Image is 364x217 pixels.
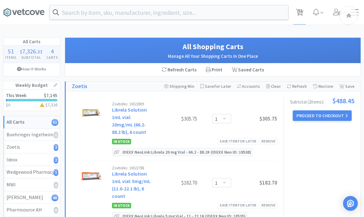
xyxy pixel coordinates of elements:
[218,202,258,208] div: Save item for later
[112,107,147,135] a: Librela Solution 1mL vial: 20mg/mL (66.2-88.2 lb), 6 count
[81,102,102,124] img: 5996d71b95a543a991bb548d22a7d8a8_593238.jpeg
[39,103,58,107] h3: $
[332,97,354,104] span: $488.45
[54,157,58,164] i: 2
[6,156,57,164] div: Idexx
[237,82,260,91] div: Accounts
[218,138,258,144] div: Save item for later
[3,129,60,141] a: Boehringer Ingelheim0
[151,179,197,186] div: $182.70
[3,191,60,204] a: [PERSON_NAME]46
[22,47,36,55] span: 7,326
[112,171,151,199] a: Librela Solution 1mL vial: 5mg/mL (11.0-22.1 lb), 6 count
[3,54,18,60] h4: Items
[290,97,354,104] div: Subtotal ( 2 item s ):
[3,81,60,89] h1: Weekly Budget
[3,38,60,46] h1: All Carts
[44,92,57,98] span: $7,145
[201,63,227,76] div: Print
[71,53,354,60] h2: Manage All Your Shopping Carts In One Place
[18,48,44,54] div: .
[3,63,60,75] a: How It Works
[3,89,60,111] a: This Week$7,145$0$7,326
[259,115,277,122] span: $305.75
[81,166,102,188] img: 785c64e199cf44e2995fcd9fe632243a_593237.jpeg
[205,83,231,89] span: Save for Later
[293,11,306,16] a: 51
[6,194,57,202] div: [PERSON_NAME]
[8,47,14,55] span: 51
[52,119,58,126] i: 51
[3,141,60,154] a: Zoetis2
[3,154,60,166] a: Idexx2
[6,206,57,214] div: Pharmsource AH
[6,131,57,139] div: Boehringer Ingelheim
[121,148,253,156] p: IDEXX Neo Link: Librela 20 mg Vial - 66.2 - 88.2# (IDEXX Neo ID: 18538)
[293,110,351,121] button: Proceed to Checkout
[112,102,151,106] div: Zoetis No: 10022809
[260,202,277,208] div: Remove
[313,82,333,91] div: Restore
[6,168,57,176] div: Wedgewood Pharmacy
[54,169,58,176] i: 1
[266,82,281,91] div: Clear
[259,179,277,186] span: $182.70
[54,207,58,214] i: 0
[44,54,60,60] h4: Carts
[112,166,151,170] div: Zoetis No: 10022788
[54,132,58,138] i: 0
[339,82,354,91] div: Save
[3,116,60,129] a: All Carts51
[18,54,44,60] h4: Subtotal
[37,49,42,55] span: 33
[54,144,58,151] i: 2
[157,63,201,76] div: Refresh Carts
[54,182,58,189] i: 0
[287,82,307,91] div: Refresh
[3,204,60,216] a: Pharmsource AH0
[112,203,131,208] span: In Stock
[6,93,27,98] h2: This Week
[71,41,354,53] h1: All Shopping Carts
[50,5,288,19] input: Search by item, sku, manufacturer, ingredient, size...
[3,179,60,191] a: MWI0
[48,102,57,108] span: 7,326
[20,49,22,55] span: $
[51,47,54,55] span: 4
[112,139,131,144] span: In Stock
[6,119,24,125] strong: All Carts
[164,82,194,91] div: Shipping Min
[6,143,57,151] div: Zoetis
[151,115,197,122] div: $305.75
[6,181,57,189] div: MWI
[52,194,58,201] i: 46
[72,82,87,91] a: Zoetis
[6,102,10,108] span: $0
[227,63,269,76] a: Saved Carts
[343,196,358,211] div: Open Intercom Messenger
[3,166,60,179] a: Wedgewood Pharmacy1
[260,138,277,144] div: Remove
